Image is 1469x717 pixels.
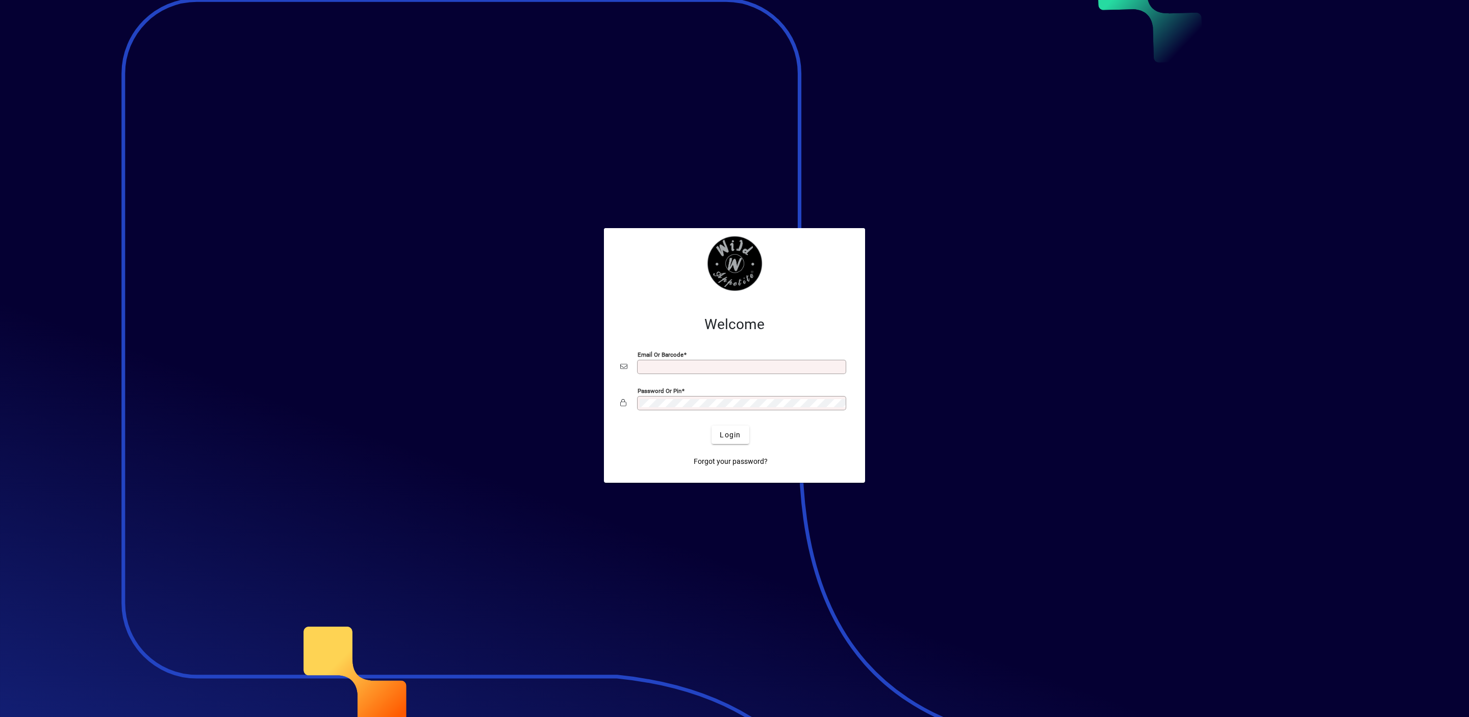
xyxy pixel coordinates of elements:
a: Forgot your password? [690,452,772,471]
button: Login [712,426,749,444]
span: Login [720,430,741,440]
mat-label: Password or Pin [638,387,681,394]
mat-label: Email or Barcode [638,351,683,358]
span: Forgot your password? [694,456,768,467]
h2: Welcome [620,316,849,333]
